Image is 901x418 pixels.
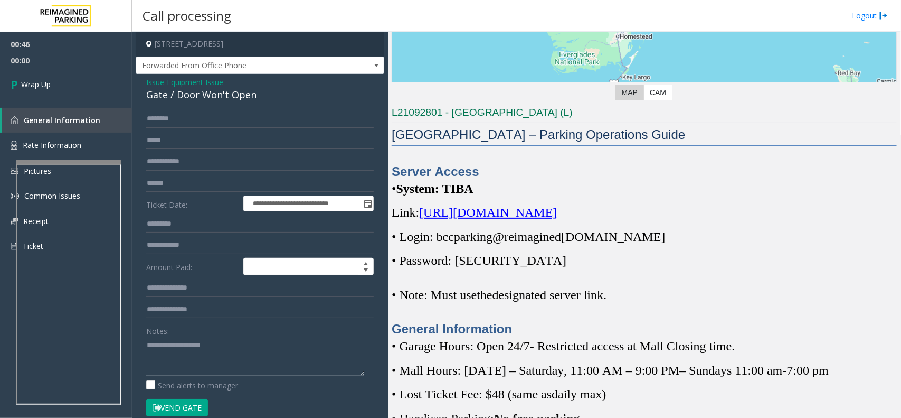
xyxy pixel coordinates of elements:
[392,182,396,196] span: •
[11,168,18,174] img: 'icon'
[392,164,479,179] span: Server Access
[2,108,132,133] a: General Information
[392,322,512,336] span: General Information
[392,230,514,244] span: • Login: bccparking@re
[358,267,373,275] span: Decrease value
[392,254,566,267] span: • Password: [SECURITY_DATA]
[561,230,665,244] span: [DOMAIN_NAME]
[11,241,17,251] img: 'icon'
[144,196,241,211] label: Ticket Date:
[392,339,530,353] span: • Garage Hours: Open 24/7
[392,288,477,302] span: • Note: Must use
[11,116,18,124] img: 'icon'
[396,182,473,196] span: System: TIBA
[392,206,419,219] span: Link:
[362,196,373,211] span: Toggle popup
[419,210,557,218] a: [URL][DOMAIN_NAME]
[136,57,334,74] span: Forwarded From Office Phone
[136,32,384,57] h4: [STREET_ADDRESS]
[514,230,561,244] span: imagined
[679,364,829,377] span: – Sundays 11:00 am-7:00 pm
[11,192,19,200] img: 'icon'
[564,364,680,377] span: , 11:00 AM – 9:00 PM
[392,387,552,401] span: • Lost Ticket Fee: $48 (same as
[419,206,557,219] span: [URL][DOMAIN_NAME]
[146,77,164,88] span: Issue
[526,364,564,377] span: aturday
[492,288,607,302] span: designated server link.
[477,288,492,302] span: the
[146,88,374,102] div: Gate / Door Won't Open
[144,258,241,276] label: Amount Paid:
[24,115,100,125] span: General Information
[552,387,606,401] span: daily max)
[11,218,18,225] img: 'icon'
[392,364,526,377] span: • Mall Hours: [DATE] – S
[358,258,373,267] span: Increase value
[164,77,223,87] span: -
[392,106,897,123] h3: L21092801 - [GEOGRAPHIC_DATA] (L)
[146,399,208,417] button: Vend Gate
[643,85,672,100] label: CAM
[615,85,644,100] label: Map
[852,10,888,21] a: Logout
[530,339,735,353] span: - Restricted access at Mall Closing time.
[879,10,888,21] img: logout
[21,79,51,90] span: Wrap Up
[11,141,17,150] img: 'icon'
[137,3,236,29] h3: Call processing
[146,322,169,337] label: Notes:
[167,77,223,88] span: Equipment Issue
[146,380,238,391] label: Send alerts to manager
[392,127,685,142] span: [GEOGRAPHIC_DATA] – Parking Operations Guide
[23,140,81,150] span: Rate Information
